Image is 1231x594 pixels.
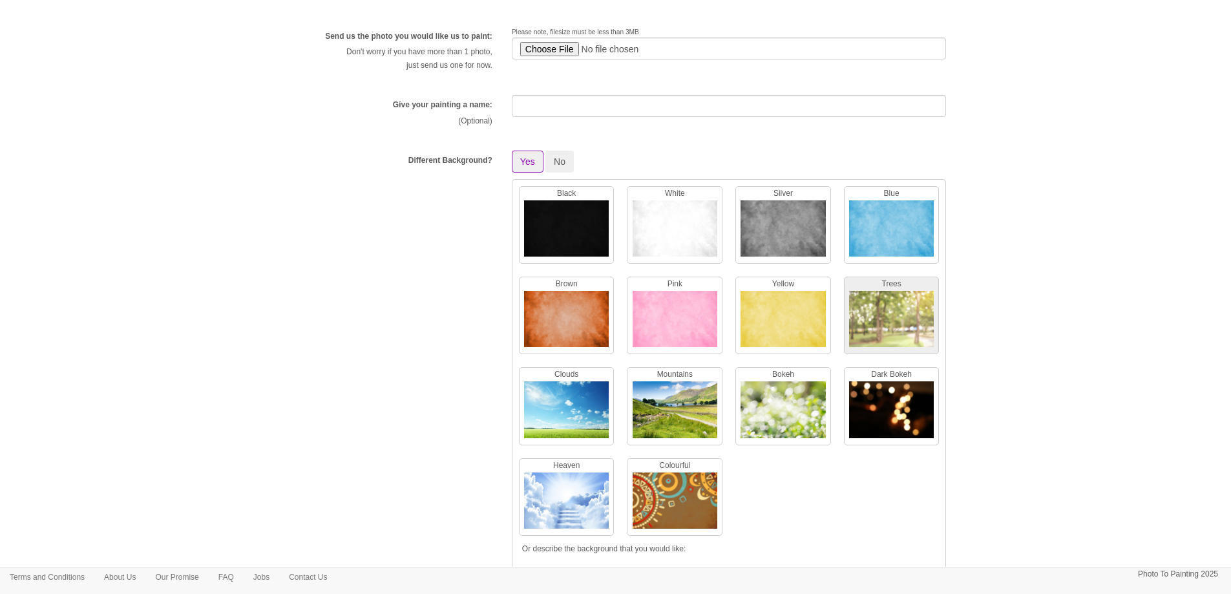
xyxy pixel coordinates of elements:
p: Yellow [736,277,830,291]
img: Pink [633,291,717,354]
p: Brown [520,277,614,291]
label: Send us the photo you would like us to paint: [325,31,492,42]
p: Blue [845,187,939,200]
label: Give your painting a name: [393,100,492,111]
img: Trees [849,291,934,354]
img: Heaven [524,472,609,535]
img: Mountains [633,381,717,444]
img: Dark Bokeh [849,381,934,444]
p: Colourful [627,459,722,472]
button: No [545,151,574,173]
p: Black [520,187,614,200]
button: Yes [512,151,543,173]
p: Dark Bokeh [845,368,939,381]
p: Don't worry if you have more than 1 photo, just send us one for now. [285,45,492,72]
img: Colourful [633,472,717,535]
img: Bokeh [741,381,825,444]
img: Brown [524,291,609,354]
p: Clouds [520,368,614,381]
p: Photo To Painting 2025 [1138,567,1218,581]
p: White [627,187,722,200]
img: Silver [741,200,825,263]
a: About Us [94,567,145,587]
p: Mountains [627,368,722,381]
p: Pink [627,277,722,291]
label: Different Background? [408,155,492,166]
p: Heaven [520,459,614,472]
p: Trees [845,277,939,291]
img: Black [524,200,609,263]
img: Clouds [524,381,609,444]
a: Our Promise [145,567,208,587]
a: Jobs [244,567,279,587]
a: Contact Us [279,567,337,587]
a: FAQ [209,567,244,587]
img: White [633,200,717,263]
p: Bokeh [736,368,830,381]
p: Silver [736,187,830,200]
img: Blue [849,200,934,263]
p: (Optional) [285,114,492,128]
span: Please note, filesize must be less than 3MB [512,28,639,36]
img: Yellow [741,291,825,354]
p: Or describe the background that you would like: [522,542,936,556]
